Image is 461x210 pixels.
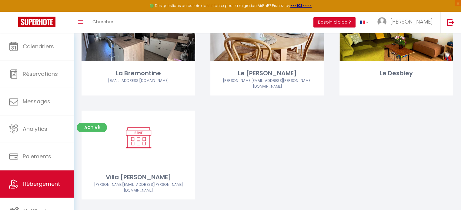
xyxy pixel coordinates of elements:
[210,69,324,78] div: Le [PERSON_NAME]
[313,17,356,27] button: Besoin d'aide ?
[82,69,195,78] div: La Bremontine
[88,12,118,33] a: Chercher
[77,123,107,132] span: Activé
[82,182,195,193] div: Airbnb
[18,17,55,27] img: Super Booking
[23,125,47,133] span: Analytics
[82,173,195,182] div: Villa [PERSON_NAME]
[210,78,324,89] div: Airbnb
[92,18,113,25] span: Chercher
[23,180,60,188] span: Hébergement
[377,17,386,26] img: ...
[23,70,58,78] span: Réservations
[373,12,440,33] a: ... [PERSON_NAME]
[82,78,195,84] div: Airbnb
[447,18,454,26] img: logout
[23,153,51,160] span: Paiements
[390,18,433,25] span: [PERSON_NAME]
[23,98,50,105] span: Messages
[23,43,54,50] span: Calendriers
[339,69,453,78] div: Le Desbiey
[290,3,312,8] a: >>> ICI <<<<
